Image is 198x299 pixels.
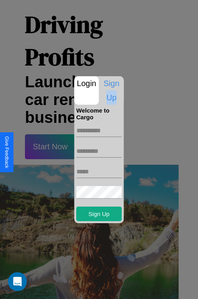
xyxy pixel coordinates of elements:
[76,207,122,221] button: Sign Up
[76,107,122,120] h4: Welcome to Cargo
[4,136,10,168] div: Give Feedback
[99,76,124,105] p: Sign Up
[74,76,99,90] p: Login
[8,272,27,291] iframe: Intercom live chat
